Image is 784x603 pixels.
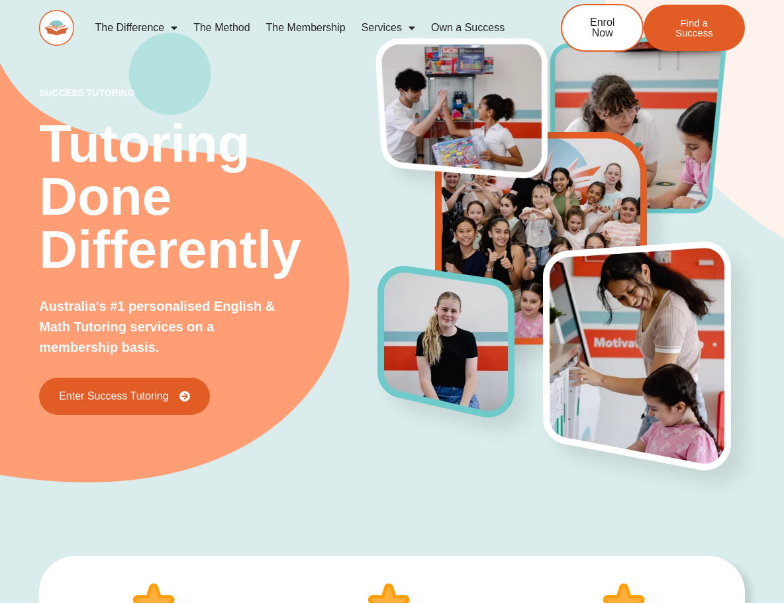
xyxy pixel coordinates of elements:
[561,4,644,52] a: Enrol Now
[87,13,520,43] nav: Menu
[423,13,513,43] a: Own a Success
[582,17,622,38] span: Enrol Now
[87,13,186,43] a: The Difference
[59,391,168,402] span: Enter Success Tutoring
[39,88,377,97] p: success tutoring
[39,296,286,358] p: Australia's #1 personalised English & Math Tutoring services on a membership basis.
[39,378,209,415] a: Enter Success Tutoring
[644,5,745,51] a: Find a Success
[354,13,423,43] a: Services
[39,117,377,276] h2: Tutoring Done Differently
[663,18,725,38] span: Find a Success
[258,13,354,43] a: The Membership
[185,13,258,43] a: The Method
